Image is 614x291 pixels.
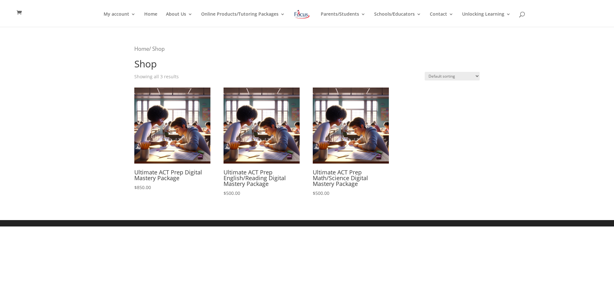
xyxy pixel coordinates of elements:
a: Schools/Educators [374,12,421,27]
a: Home [144,12,157,27]
a: Unlocking Learning [462,12,511,27]
h2: Ultimate ACT Prep Math/Science Digital Mastery Package [313,166,389,189]
a: Home [134,45,149,52]
span: $ [134,184,137,190]
img: Ultimate ACT Digital Mastery Package [134,88,210,164]
a: Contact [430,12,453,27]
a: Ultimate ACT Digital Mastery PackageUltimate ACT Prep English/Reading Digital Mastery Package $50... [224,88,300,197]
h2: Ultimate ACT Prep Digital Mastery Package [134,166,210,184]
nav: Breadcrumb [134,44,480,54]
bdi: 500.00 [224,190,240,196]
span: $ [224,190,226,196]
a: Ultimate ACT Digital Mastery PackageUltimate ACT Prep Math/Science Digital Mastery Package $500.00 [313,88,389,197]
a: Ultimate ACT Digital Mastery PackageUltimate ACT Prep Digital Mastery Package $850.00 [134,88,210,191]
p: Showing all 3 results [134,72,179,82]
a: My account [104,12,136,27]
a: About Us [166,12,193,27]
bdi: 850.00 [134,184,151,190]
bdi: 500.00 [313,190,329,196]
img: Focus on Learning [294,9,310,20]
a: Parents/Students [321,12,366,27]
span: $ [313,190,315,196]
h2: Ultimate ACT Prep English/Reading Digital Mastery Package [224,166,300,189]
a: Online Products/Tutoring Packages [201,12,285,27]
img: Ultimate ACT Digital Mastery Package [224,88,300,164]
img: Ultimate ACT Digital Mastery Package [313,88,389,164]
select: Shop order [425,72,480,80]
h1: Shop [134,59,480,72]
